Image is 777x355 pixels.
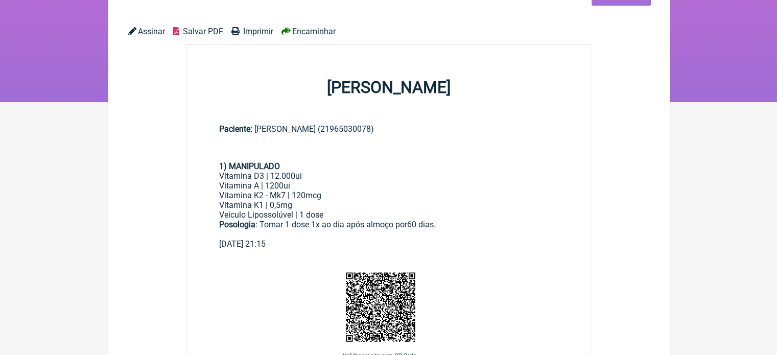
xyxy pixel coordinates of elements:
[219,220,558,239] div: : Tomar 1 dose 1x ao dia após almoço por60 dias.
[219,171,558,181] div: Vitamina D3 | 12.000ui
[219,191,558,200] div: Vitamina K2 - Mk7 | 120mcg
[342,269,419,345] img: pR6P8BNzYX51Fl5vcAAAAASUVORK5CYII=
[219,210,558,220] div: Veículo Lipossolúvel | 1 dose
[128,27,165,36] a: Assinar
[219,161,280,171] strong: 1) MANIPULADO
[219,124,558,134] div: [PERSON_NAME] (21965030078)
[219,239,558,249] div: [DATE] 21:15
[219,181,558,191] div: Vitamina A | 1200ui
[281,27,336,36] a: Encaminhar
[186,78,591,97] h1: [PERSON_NAME]
[243,27,273,36] span: Imprimir
[292,27,336,36] span: Encaminhar
[183,27,223,36] span: Salvar PDF
[173,27,223,36] a: Salvar PDF
[219,220,255,229] strong: Posologia
[219,124,252,134] span: Paciente:
[231,27,273,36] a: Imprimir
[138,27,165,36] span: Assinar
[219,200,558,210] div: Vitamina K1 | 0,5mg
